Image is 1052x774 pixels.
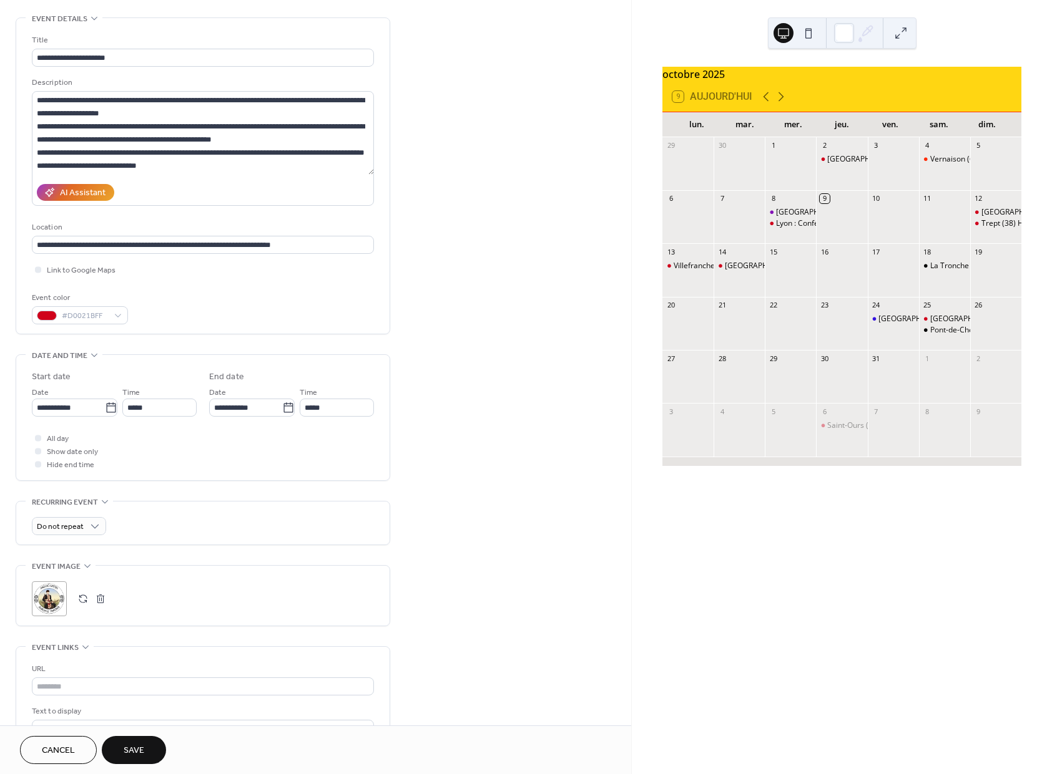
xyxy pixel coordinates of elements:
[769,194,778,203] div: 8
[930,261,1018,271] div: La Tronche (38) : Drakkar
[765,218,816,229] div: Lyon : Conférence désinformation
[765,207,816,218] div: Lyon. Obsèques
[717,407,727,416] div: 4
[872,354,881,363] div: 31
[725,261,815,271] div: [GEOGRAPHIC_DATA]. BD
[666,194,676,203] div: 6
[974,407,983,416] div: 9
[872,141,881,150] div: 3
[717,194,727,203] div: 7
[923,354,932,363] div: 1
[769,141,778,150] div: 1
[32,581,67,616] div: ;
[919,314,970,324] div: Lyon. UALR cérémonie
[62,310,108,323] span: #D0021BFF
[974,354,983,363] div: 2
[820,141,829,150] div: 2
[32,560,81,573] span: Event image
[20,736,97,764] button: Cancel
[717,354,727,363] div: 28
[923,407,932,416] div: 8
[970,207,1021,218] div: Lyon. Messe des Armées
[32,34,371,47] div: Title
[827,154,939,165] div: [GEOGRAPHIC_DATA]. Dédicace
[60,187,106,200] div: AI Assistant
[970,218,1021,229] div: Trept (38) Hommage aviateur
[923,141,932,150] div: 4
[820,407,829,416] div: 6
[818,112,867,137] div: jeu.
[868,314,919,324] div: Villefranche/Saône : Messe
[32,221,371,234] div: Location
[32,662,371,675] div: URL
[666,141,676,150] div: 29
[47,459,94,472] span: Hide end time
[769,301,778,310] div: 22
[769,354,778,363] div: 29
[32,641,79,654] span: Event links
[769,247,778,256] div: 15
[300,387,317,400] span: Time
[974,194,983,203] div: 12
[820,247,829,256] div: 16
[820,194,829,203] div: 9
[32,370,71,384] div: Start date
[872,247,881,256] div: 17
[37,520,84,535] span: Do not repeat
[32,349,87,362] span: Date and time
[717,247,727,256] div: 14
[827,420,937,431] div: Saint-Ours (63) : forum régional
[776,207,890,218] div: [GEOGRAPHIC_DATA]. Obsèques
[32,76,371,89] div: Description
[923,247,932,256] div: 18
[666,354,676,363] div: 27
[963,112,1011,137] div: dim.
[919,154,970,165] div: Vernaison (69) Saint-Michel
[124,745,144,758] span: Save
[32,291,125,304] div: Event color
[672,112,721,137] div: lun.
[717,141,727,150] div: 30
[872,301,881,310] div: 24
[820,354,829,363] div: 30
[872,407,881,416] div: 7
[102,736,166,764] button: Save
[776,218,893,229] div: Lyon : Conférence désinformation
[662,67,1021,82] div: octobre 2025
[122,387,140,400] span: Time
[866,112,915,137] div: ven.
[872,194,881,203] div: 10
[974,247,983,256] div: 19
[209,387,226,400] span: Date
[816,154,867,165] div: Lyon. Dédicace
[32,12,87,26] span: Event details
[923,194,932,203] div: 11
[919,325,970,336] div: Pont-de-Cheruy (38); Drakkar
[666,247,676,256] div: 13
[47,264,116,278] span: Link to Google Maps
[816,420,867,431] div: Saint-Ours (63) : forum régional
[915,112,963,137] div: sam.
[769,112,818,137] div: mer.
[37,184,114,201] button: AI Assistant
[674,261,817,271] div: Villefranche/S.(69). [GEOGRAPHIC_DATA]
[717,301,727,310] div: 21
[714,261,765,271] div: Lyon. BD
[820,301,829,310] div: 23
[662,261,714,271] div: Villefranche/S.(69). Parrainage
[42,745,75,758] span: Cancel
[974,301,983,310] div: 26
[32,387,49,400] span: Date
[923,301,932,310] div: 25
[32,496,98,509] span: Recurring event
[721,112,770,137] div: mar.
[47,446,98,459] span: Show date only
[666,301,676,310] div: 20
[769,407,778,416] div: 5
[32,705,371,718] div: Text to display
[209,370,244,384] div: End date
[666,407,676,416] div: 3
[919,261,970,271] div: La Tronche (38) : Drakkar
[974,141,983,150] div: 5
